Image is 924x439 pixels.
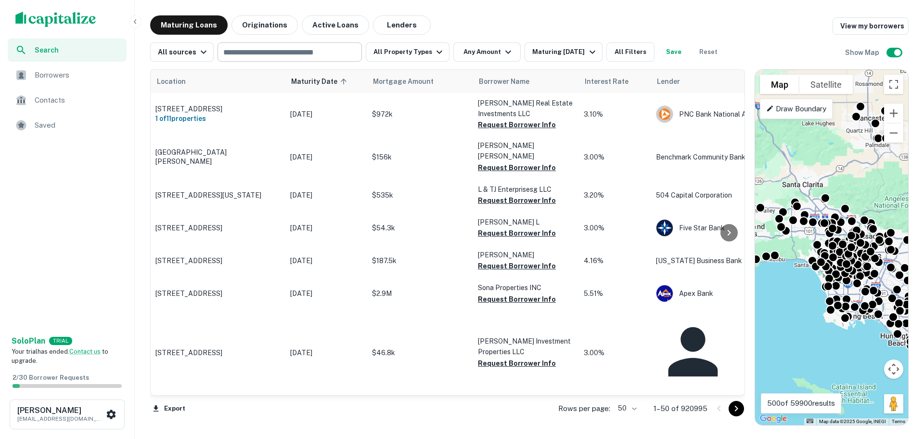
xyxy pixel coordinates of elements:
p: $156k [372,152,468,162]
button: Map camera controls [884,359,903,379]
span: Borrowers [35,69,121,81]
p: 3.00% [584,223,646,233]
button: Maturing [DATE] [525,42,602,62]
p: Benchmark Community Bank [656,152,800,162]
p: 4.16% [584,255,646,266]
button: Zoom in [884,104,903,123]
th: Lender [651,70,805,93]
img: picture [656,285,673,302]
th: Borrower Name [473,70,579,93]
span: Saved [35,120,121,131]
span: Borrower Name [479,76,529,87]
button: Request Borrower Info [478,293,556,305]
h6: [PERSON_NAME] [17,407,104,414]
p: [GEOGRAPHIC_DATA][PERSON_NAME] [155,148,281,165]
th: Location [151,70,285,93]
span: Location [156,76,186,87]
button: Originations [231,15,298,35]
button: Show satellite imagery [799,75,853,94]
div: Five Star Bank [656,219,800,237]
p: 504 Capital Corporation [656,190,800,200]
button: Keyboard shortcuts [807,419,813,423]
button: [PERSON_NAME][EMAIL_ADDRESS][DOMAIN_NAME] [10,399,125,429]
p: [DATE] [290,288,362,299]
p: 3.00% [584,152,646,162]
iframe: Chat Widget [876,362,924,408]
p: [DATE] [290,152,362,162]
a: Contacts [8,89,127,112]
div: Apex Bank [656,285,800,302]
a: Open this area in Google Maps (opens a new window) [757,412,789,425]
button: All sources [150,42,214,62]
button: Reset [693,42,724,62]
div: PNC Bank National Association [656,106,800,123]
p: Draw Boundary [766,103,826,115]
button: Go to next page [729,401,744,416]
div: Putnam County Bank [656,315,800,391]
button: Active Loans [302,15,369,35]
a: SoloPlan [12,335,45,347]
button: All Filters [606,42,654,62]
p: [PERSON_NAME] [PERSON_NAME] [478,140,574,161]
a: Borrowers [8,64,127,87]
a: Search [8,39,127,62]
a: View my borrowers [833,17,909,35]
div: TRIAL [49,337,72,345]
span: Contacts [35,94,121,106]
button: Request Borrower Info [478,119,556,131]
p: [DATE] [290,223,362,233]
p: L & TJ Enterprisesg LLC [478,184,574,195]
div: 50 [614,401,638,415]
div: All sources [158,46,209,58]
p: [EMAIL_ADDRESS][DOMAIN_NAME] [17,414,104,423]
p: 500 of 59900 results [767,398,835,409]
p: Sona Properties INC [478,282,574,293]
span: Lender [657,76,680,87]
img: picture [656,220,673,236]
p: [STREET_ADDRESS] [155,348,281,357]
p: 3.10% [584,109,646,120]
button: Maturing Loans [150,15,228,35]
p: $972k [372,109,468,120]
button: Zoom out [884,123,903,143]
p: [STREET_ADDRESS] [155,256,281,265]
span: Mortgage Amount [373,76,446,87]
button: Save your search to get updates of matches that match your search criteria. [658,42,689,62]
button: Lenders [373,15,431,35]
p: [DATE] [290,109,362,120]
button: Toggle fullscreen view [884,75,903,94]
button: Any Amount [453,42,521,62]
th: Maturity Date [285,70,367,93]
p: [PERSON_NAME] [478,250,574,260]
button: Export [150,401,188,416]
button: Request Borrower Info [478,358,556,369]
p: 3.20% [584,190,646,200]
span: Search [35,45,121,55]
div: 0 0 [755,70,908,425]
span: Map data ©2025 Google, INEGI [819,419,886,424]
p: Rows per page: [558,403,610,414]
button: Request Borrower Info [478,227,556,239]
p: [DATE] [290,347,362,358]
p: 3.00% [584,347,646,358]
p: [PERSON_NAME] Real Estate Investments LLC [478,98,574,119]
p: [STREET_ADDRESS] [155,224,281,232]
a: Contact us [69,348,101,355]
img: picture [656,106,673,122]
p: [PERSON_NAME] Investment Properties LLC [478,336,574,357]
p: [PERSON_NAME] L [478,217,574,227]
h6: Show Map [845,47,881,58]
span: Maturity Date [291,76,350,87]
p: 5.51% [584,288,646,299]
button: Request Borrower Info [478,162,556,173]
p: [STREET_ADDRESS] [155,105,281,113]
a: Terms [892,419,905,424]
button: Request Borrower Info [478,195,556,206]
span: Interest Rate [585,76,641,87]
button: Request Borrower Info [478,260,556,272]
p: [US_STATE] Business Bank [656,255,800,266]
